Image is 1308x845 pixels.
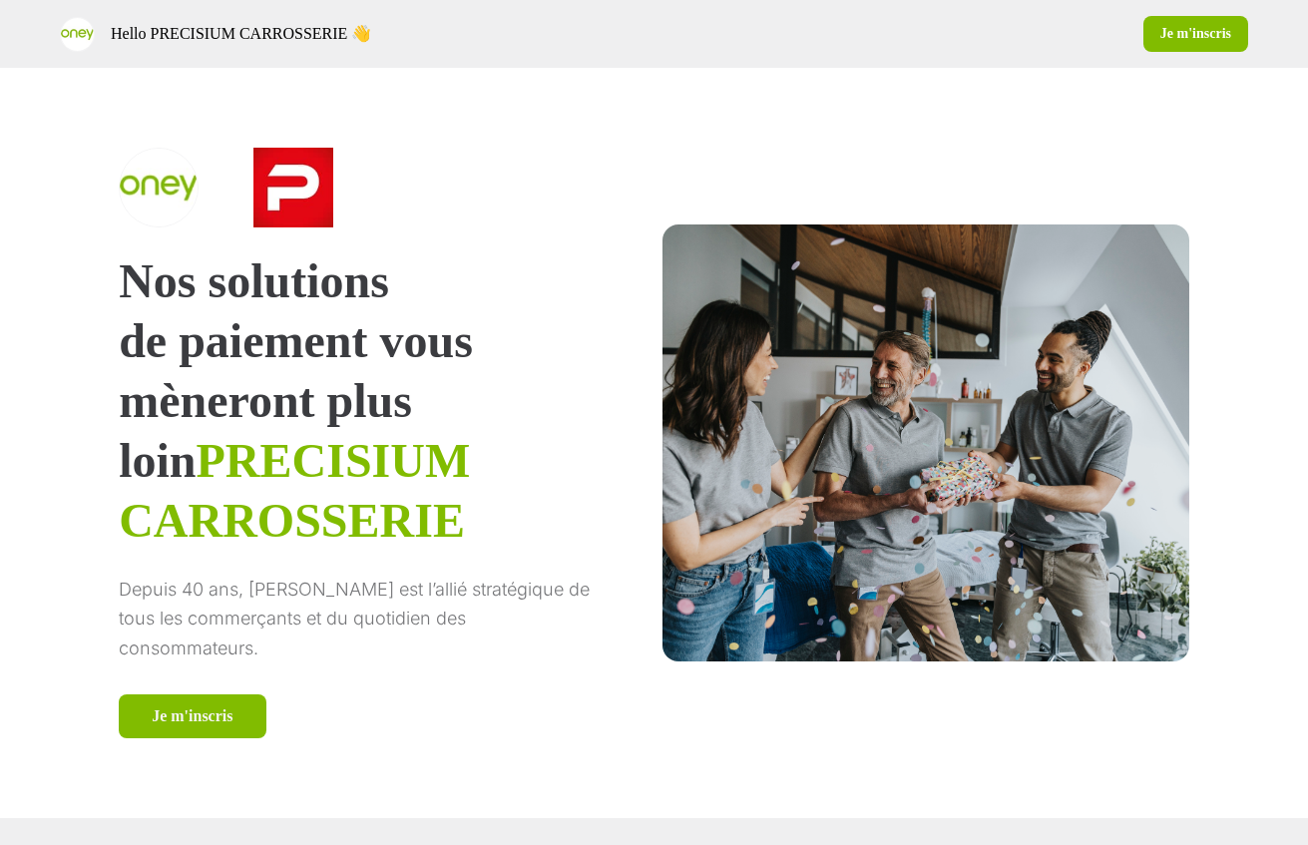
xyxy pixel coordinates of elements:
p: mèneront plus loin [119,371,607,551]
p: Hello PRECISIUM CARROSSERIE 👋 [111,22,371,46]
p: Nos solutions [119,251,607,311]
a: Je m'inscris [1143,16,1248,52]
span: PRECISIUM CARROSSERIE [119,434,470,547]
p: Depuis 40 ans, [PERSON_NAME] est l’allié stratégique de tous les commerçants et du quotidien des ... [119,575,607,662]
a: Je m'inscris [119,694,265,738]
p: de paiement vous [119,311,607,371]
